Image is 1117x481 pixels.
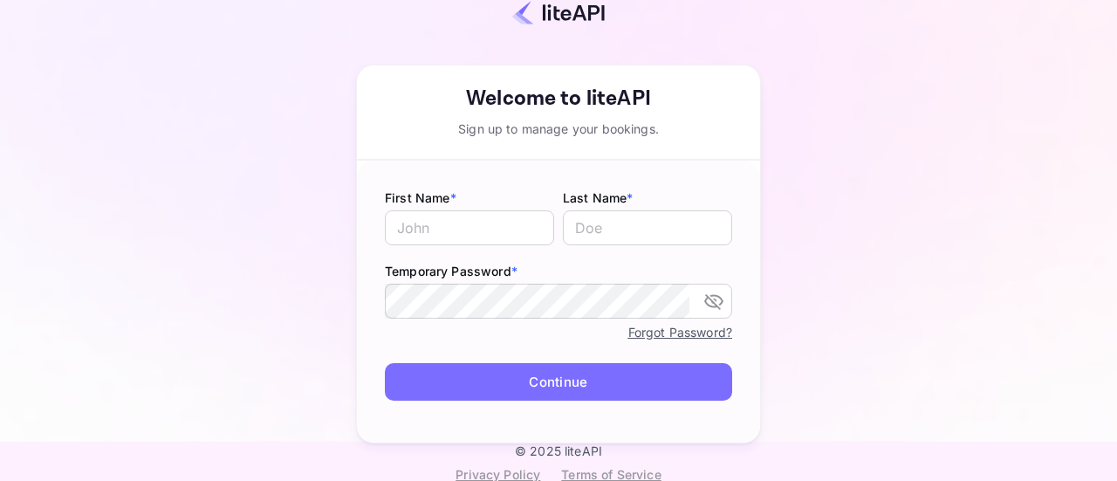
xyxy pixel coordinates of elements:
[385,210,554,245] input: John
[563,210,732,245] input: Doe
[696,284,731,319] button: toggle password visibility
[357,83,760,114] div: Welcome to liteAPI
[385,363,732,401] button: Continue
[385,189,554,207] label: First Name
[515,443,602,458] p: © 2025 liteAPI
[385,262,732,280] label: Temporary Password
[628,325,732,340] a: Forgot Password?
[628,321,732,342] a: Forgot Password?
[563,189,732,207] label: Last Name
[357,120,760,138] div: Sign up to manage your bookings.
